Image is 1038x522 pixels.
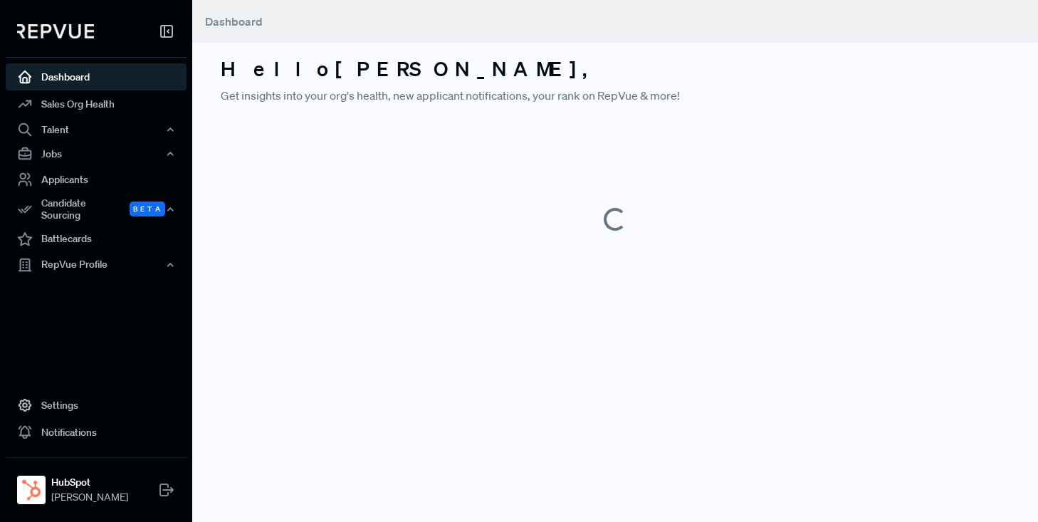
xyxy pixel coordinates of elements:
[205,14,263,28] span: Dashboard
[6,457,187,511] a: HubSpotHubSpot[PERSON_NAME]
[20,479,43,501] img: HubSpot
[6,63,187,90] a: Dashboard
[6,193,187,226] button: Candidate Sourcing Beta
[17,24,94,38] img: RepVue
[51,475,128,490] strong: HubSpot
[6,166,187,193] a: Applicants
[51,490,128,505] span: [PERSON_NAME]
[221,87,1010,104] p: Get insights into your org's health, new applicant notifications, your rank on RepVue & more!
[6,419,187,446] a: Notifications
[130,202,165,216] span: Beta
[221,57,1010,81] h3: Hello [PERSON_NAME] ,
[6,392,187,419] a: Settings
[6,90,187,118] a: Sales Org Health
[6,142,187,166] button: Jobs
[6,193,187,226] div: Candidate Sourcing
[6,118,187,142] button: Talent
[6,226,187,253] a: Battlecards
[6,253,187,277] button: RepVue Profile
